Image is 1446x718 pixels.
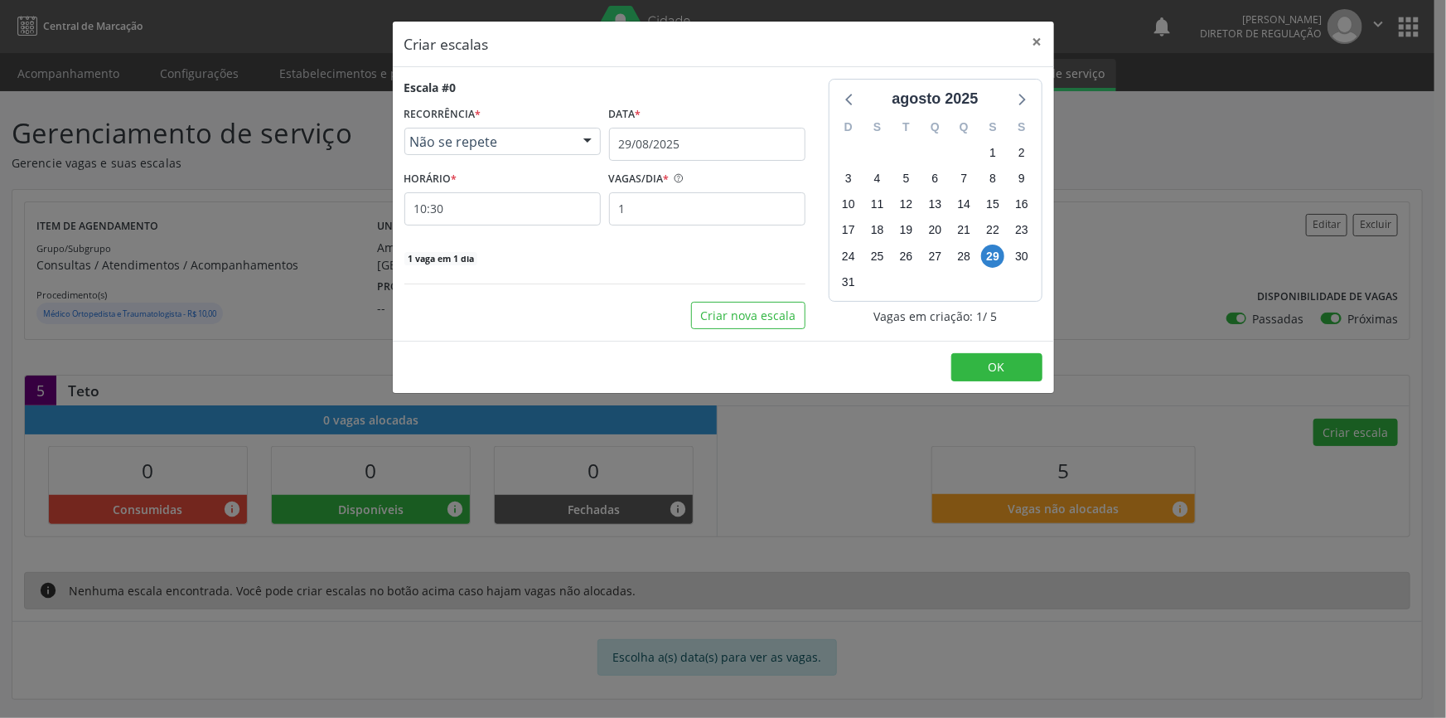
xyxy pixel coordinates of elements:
[670,167,684,184] ion-icon: help circle outline
[989,359,1005,375] span: OK
[1010,193,1033,216] span: sábado, 16 de agosto de 2025
[404,252,477,265] span: 1 vaga em 1 dia
[1010,245,1033,268] span: sábado, 30 de agosto de 2025
[950,114,979,140] div: Q
[866,245,889,268] span: segunda-feira, 25 de agosto de 2025
[1010,167,1033,191] span: sábado, 9 de agosto de 2025
[923,219,946,242] span: quarta-feira, 20 de agosto de 2025
[979,114,1008,140] div: S
[892,114,921,140] div: T
[923,167,946,191] span: quarta-feira, 6 de agosto de 2025
[404,192,601,226] input: 00:00
[921,114,950,140] div: Q
[404,33,489,55] h5: Criar escalas
[952,193,975,216] span: quinta-feira, 14 de agosto de 2025
[837,219,860,242] span: domingo, 17 de agosto de 2025
[609,128,805,161] input: Selecione uma data
[952,167,975,191] span: quinta-feira, 7 de agosto de 2025
[1010,219,1033,242] span: sábado, 23 de agosto de 2025
[691,302,805,330] button: Criar nova escala
[837,193,860,216] span: domingo, 10 de agosto de 2025
[837,245,860,268] span: domingo, 24 de agosto de 2025
[981,167,1004,191] span: sexta-feira, 8 de agosto de 2025
[1008,114,1037,140] div: S
[895,245,918,268] span: terça-feira, 26 de agosto de 2025
[895,167,918,191] span: terça-feira, 5 de agosto de 2025
[952,245,975,268] span: quinta-feira, 28 de agosto de 2025
[866,193,889,216] span: segunda-feira, 11 de agosto de 2025
[834,114,863,140] div: D
[885,88,984,110] div: agosto 2025
[981,219,1004,242] span: sexta-feira, 22 de agosto de 2025
[923,245,946,268] span: quarta-feira, 27 de agosto de 2025
[404,167,457,192] label: HORÁRIO
[410,133,567,150] span: Não se repete
[404,79,457,96] div: Escala #0
[866,219,889,242] span: segunda-feira, 18 de agosto de 2025
[981,245,1004,268] span: sexta-feira, 29 de agosto de 2025
[1010,141,1033,164] span: sábado, 2 de agosto de 2025
[951,353,1042,381] button: OK
[609,167,670,192] label: VAGAS/DIA
[609,102,641,128] label: Data
[1021,22,1054,62] button: Close
[981,141,1004,164] span: sexta-feira, 1 de agosto de 2025
[837,270,860,294] span: domingo, 31 de agosto de 2025
[866,167,889,191] span: segunda-feira, 4 de agosto de 2025
[863,114,892,140] div: S
[837,167,860,191] span: domingo, 3 de agosto de 2025
[981,193,1004,216] span: sexta-feira, 15 de agosto de 2025
[829,308,1042,325] div: Vagas em criação: 1
[983,308,997,325] span: / 5
[895,219,918,242] span: terça-feira, 19 de agosto de 2025
[895,193,918,216] span: terça-feira, 12 de agosto de 2025
[923,193,946,216] span: quarta-feira, 13 de agosto de 2025
[952,219,975,242] span: quinta-feira, 21 de agosto de 2025
[404,102,481,128] label: RECORRÊNCIA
